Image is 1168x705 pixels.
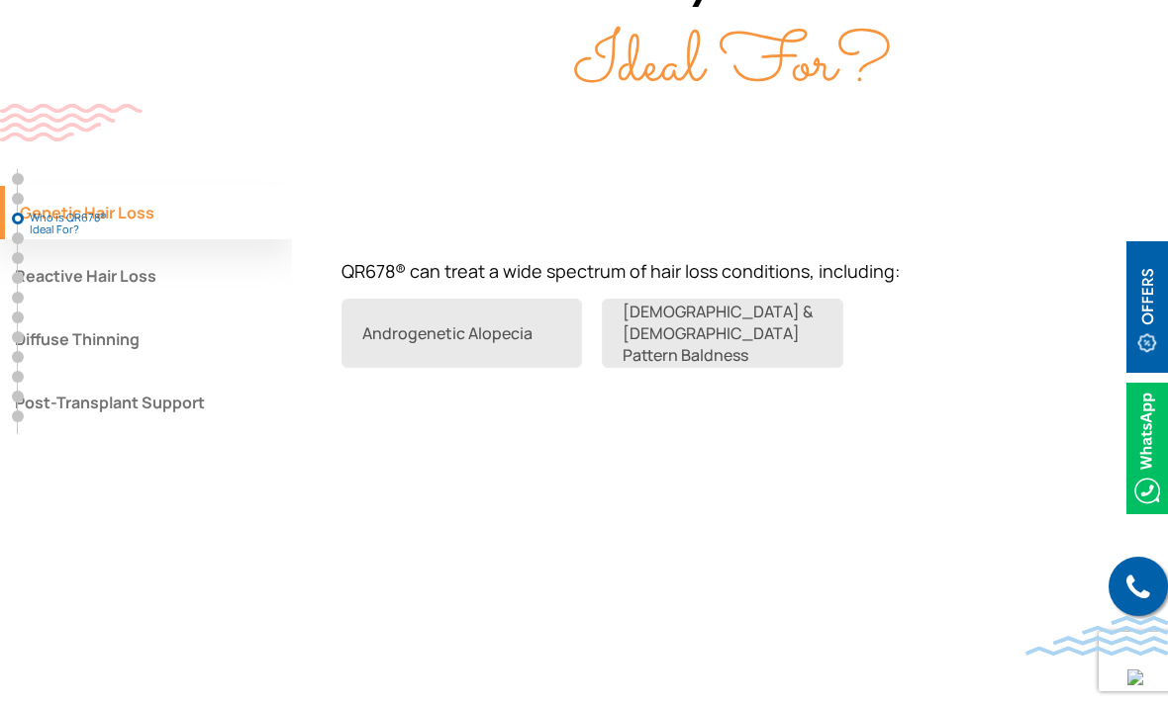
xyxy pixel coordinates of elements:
a: [DEMOGRAPHIC_DATA] & [DEMOGRAPHIC_DATA] Pattern Baldness [602,299,842,368]
img: offerBt [1126,241,1168,373]
span: Who is QR678® Ideal For? [30,212,129,235]
img: Whatsappicon [1126,383,1168,514]
a: Androgenetic Alopecia [341,299,582,368]
a: Who is QR678® Ideal For? [12,213,24,224]
a: Whatsappicon [1126,435,1168,457]
img: up-blue-arrow.svg [1127,669,1143,685]
span: Ideal For? [277,14,892,118]
p: QR678® can treat a wide spectrum of hair loss conditions, including: [341,259,1119,283]
img: bluewave [1025,616,1168,656]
